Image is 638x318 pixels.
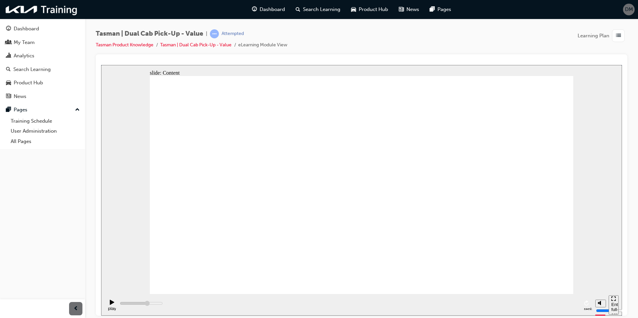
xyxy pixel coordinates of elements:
[3,63,82,76] a: Search Learning
[578,29,627,42] button: Learning Plan
[222,31,244,37] div: Attempted
[6,80,11,86] span: car-icon
[616,32,621,40] span: list-icon
[494,235,505,242] button: Mute (Ctrl+Alt+M)
[399,5,404,14] span: news-icon
[14,106,27,114] div: Pages
[437,6,451,13] span: Pages
[73,305,78,313] span: prev-icon
[625,6,633,13] span: DM
[3,23,82,35] a: Dashboard
[6,40,11,46] span: people-icon
[303,6,340,13] span: Search Learning
[483,242,489,247] div: replay
[3,234,15,246] button: play
[14,52,34,60] div: Analytics
[14,25,39,33] div: Dashboard
[3,21,82,104] button: DashboardMy TeamAnalyticsSearch LearningProduct HubNews
[3,3,80,16] img: kia-training
[508,230,518,250] button: Enter full-screen mode
[296,5,300,14] span: search-icon
[6,107,11,113] span: pages-icon
[19,236,62,241] input: slide progress
[508,229,518,251] nav: slide navigation
[406,6,419,13] span: News
[14,39,35,46] div: My Team
[481,235,491,245] button: replay
[252,5,257,14] span: guage-icon
[96,30,203,38] span: Tasman | Dual Cab Pick-Up - Value
[3,104,82,116] button: Pages
[430,5,435,14] span: pages-icon
[238,41,287,49] li: eLearning Module View
[290,3,346,16] a: search-iconSearch Learning
[3,77,82,89] a: Product Hub
[6,94,11,100] span: news-icon
[6,53,11,59] span: chart-icon
[3,36,82,49] a: My Team
[3,229,491,251] div: playback controls
[495,243,538,248] input: volume
[247,3,290,16] a: guage-iconDashboard
[8,126,82,136] a: User Administration
[346,3,393,16] a: car-iconProduct Hub
[260,6,285,13] span: Dashboard
[491,229,504,251] div: misc controls
[210,29,219,38] span: learningRecordVerb_ATTEMPT-icon
[206,30,207,38] span: |
[160,42,232,48] a: Tasman | Dual Cab Pick-Up - Value
[5,241,17,246] div: play
[351,5,356,14] span: car-icon
[6,67,11,73] span: search-icon
[8,136,82,147] a: All Pages
[510,237,515,257] div: Enter full-screen mode
[3,90,82,103] a: News
[8,116,82,126] a: Training Schedule
[6,26,11,32] span: guage-icon
[13,66,51,73] div: Search Learning
[393,3,424,16] a: news-iconNews
[3,50,82,62] a: Analytics
[14,79,43,87] div: Product Hub
[359,6,388,13] span: Product Hub
[96,42,153,48] a: Tasman Product Knowledge
[14,93,26,100] div: News
[75,106,80,114] span: up-icon
[424,3,456,16] a: pages-iconPages
[623,4,635,15] button: DM
[578,32,609,40] span: Learning Plan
